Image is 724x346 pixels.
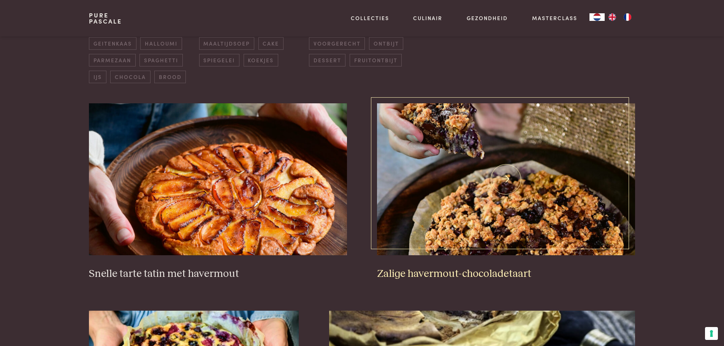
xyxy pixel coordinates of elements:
[369,37,403,50] span: ontbijt
[244,54,278,66] span: koekjes
[605,13,635,21] ul: Language list
[199,54,239,66] span: spiegelei
[309,54,345,66] span: dessert
[532,14,577,22] a: Masterclass
[110,71,150,83] span: chocola
[89,71,106,83] span: ijs
[89,103,347,255] img: Snelle tarte tatin met havermout
[89,37,136,50] span: geitenkaas
[413,14,442,22] a: Culinair
[589,13,605,21] div: Language
[89,54,135,66] span: parmezaan
[620,13,635,21] a: FR
[154,71,186,83] span: brood
[89,12,122,24] a: PurePascale
[589,13,635,21] aside: Language selected: Nederlands
[140,37,182,50] span: halloumi
[467,14,508,22] a: Gezondheid
[139,54,182,66] span: spaghetti
[89,103,347,280] a: Snelle tarte tatin met havermout Snelle tarte tatin met havermout
[199,37,254,50] span: maaltijdsoep
[89,267,347,281] h3: Snelle tarte tatin met havermout
[705,327,718,340] button: Uw voorkeuren voor toestemming voor trackingtechnologieën
[309,37,365,50] span: voorgerecht
[589,13,605,21] a: NL
[377,103,635,280] a: Zalige havermout-chocoladetaart Zalige havermout-chocoladetaart
[351,14,389,22] a: Collecties
[258,37,284,50] span: cake
[605,13,620,21] a: EN
[377,103,635,255] img: Zalige havermout-chocoladetaart
[350,54,402,66] span: fruitontbijt
[377,267,635,281] h3: Zalige havermout-chocoladetaart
